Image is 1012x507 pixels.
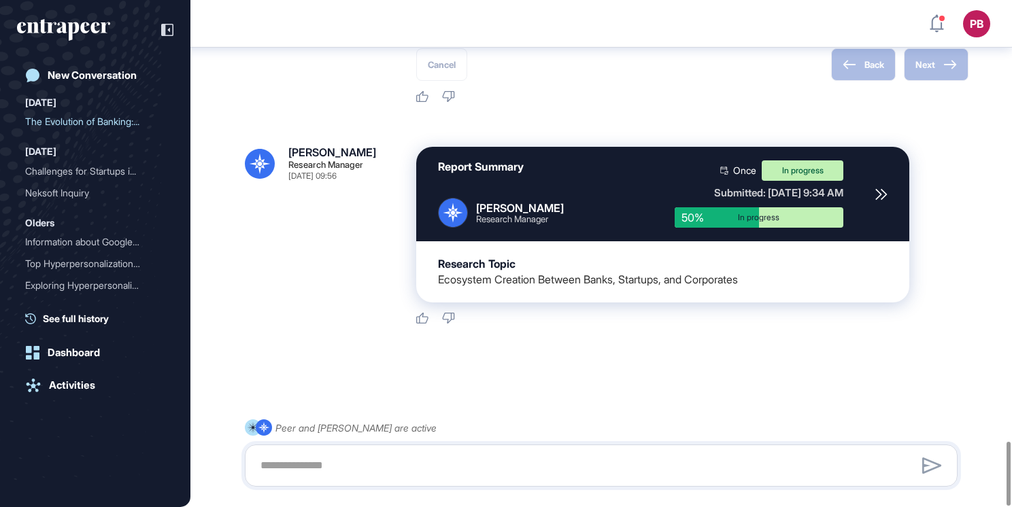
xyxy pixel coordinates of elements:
[43,311,109,326] span: See full history
[25,111,165,133] div: The Evolution of Banking: Strategies for Banks to Foster Ecosystems between Corporates and Startups
[48,69,137,82] div: New Conversation
[25,215,54,231] div: Olders
[25,231,165,253] div: Information about Google and its related entities
[25,182,154,204] div: Neksoft Inquiry
[288,160,363,169] div: Research Manager
[17,19,110,41] div: entrapeer-logo
[17,339,173,366] a: Dashboard
[48,347,100,359] div: Dashboard
[963,10,990,37] button: PB
[675,207,759,228] div: 50%
[438,273,738,286] div: Ecosystem Creation Between Banks, Startups, and Corporates
[25,111,154,133] div: The Evolution of Banking:...
[25,275,154,296] div: Exploring Hyperpersonaliz...
[25,275,165,296] div: Exploring Hyperpersonalization in Banking
[438,258,516,270] div: Research Topic
[476,215,564,224] div: Research Manager
[25,143,56,160] div: [DATE]
[17,372,173,399] a: Activities
[25,231,154,253] div: Information about Google ...
[288,147,376,158] div: [PERSON_NAME]
[25,253,165,275] div: Top Hyperpersonalization Use Cases in Banking
[49,379,95,391] div: Activities
[762,160,843,181] div: In progress
[438,160,524,173] div: Report Summary
[25,160,154,182] div: Challenges for Startups i...
[25,94,56,111] div: [DATE]
[25,253,154,275] div: Top Hyperpersonalization ...
[275,419,437,436] div: Peer and [PERSON_NAME] are active
[733,166,756,175] span: Once
[476,202,564,215] div: [PERSON_NAME]
[17,62,173,89] a: New Conversation
[25,182,165,204] div: Neksoft Inquiry
[25,160,165,182] div: Challenges for Startups in Connecting with Corporates
[25,311,173,326] a: See full history
[288,172,337,180] div: [DATE] 09:56
[675,186,843,199] div: Submitted: [DATE] 9:34 AM
[685,213,833,222] div: In progress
